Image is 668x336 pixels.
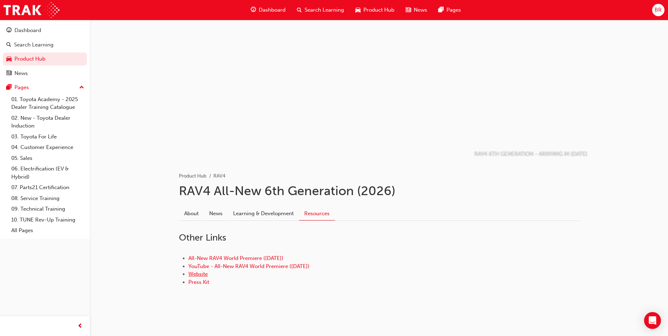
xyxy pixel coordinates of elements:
[188,255,283,261] a: All-New RAV4 World Premiere ([DATE])
[8,113,87,131] a: 02. New - Toyota Dealer Induction
[6,56,12,62] span: car-icon
[14,83,29,92] div: Pages
[297,6,302,14] span: search-icon
[3,67,87,80] a: News
[6,85,12,91] span: pages-icon
[188,271,208,277] a: Website
[291,3,350,17] a: search-iconSearch Learning
[355,6,361,14] span: car-icon
[179,173,206,179] a: Product Hub
[77,322,83,331] span: prev-icon
[3,24,87,37] a: Dashboard
[179,232,579,243] h2: Other Links
[3,81,87,94] button: Pages
[433,3,467,17] a: pages-iconPages
[474,150,587,158] p: RAV4 6TH GENERATION - ARRIVING IN [DATE]
[3,52,87,66] a: Product Hub
[188,279,209,285] a: Press Kit
[644,312,661,329] div: Open Intercom Messenger
[213,172,225,180] li: RAV4
[299,207,335,220] a: Resources
[363,6,394,14] span: Product Hub
[655,6,662,14] span: BR
[8,204,87,214] a: 09. Technical Training
[406,6,411,14] span: news-icon
[8,214,87,225] a: 10. TUNE Rev-Up Training
[259,6,286,14] span: Dashboard
[79,83,84,92] span: up-icon
[14,26,41,35] div: Dashboard
[204,207,228,220] a: News
[3,23,87,81] button: DashboardSearch LearningProduct HubNews
[8,131,87,142] a: 03. Toyota For Life
[8,193,87,204] a: 08. Service Training
[6,27,12,34] span: guage-icon
[652,4,664,16] button: BR
[188,263,310,269] a: YouTube - All-New RAV4 World Premiere ([DATE])
[251,6,256,14] span: guage-icon
[14,69,28,77] div: News
[3,38,87,51] a: Search Learning
[228,207,299,220] a: Learning & Development
[438,6,444,14] span: pages-icon
[4,2,60,18] img: Trak
[8,225,87,236] a: All Pages
[414,6,427,14] span: News
[447,6,461,14] span: Pages
[6,42,11,48] span: search-icon
[6,70,12,77] span: news-icon
[8,94,87,113] a: 01. Toyota Academy - 2025 Dealer Training Catalogue
[8,142,87,153] a: 04. Customer Experience
[305,6,344,14] span: Search Learning
[8,163,87,182] a: 06. Electrification (EV & Hybrid)
[245,3,291,17] a: guage-iconDashboard
[350,3,400,17] a: car-iconProduct Hub
[14,41,54,49] div: Search Learning
[179,183,579,199] h1: RAV4 All-New 6th Generation (2026)
[179,207,204,220] a: About
[8,182,87,193] a: 07. Parts21 Certification
[8,153,87,164] a: 05. Sales
[400,3,433,17] a: news-iconNews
